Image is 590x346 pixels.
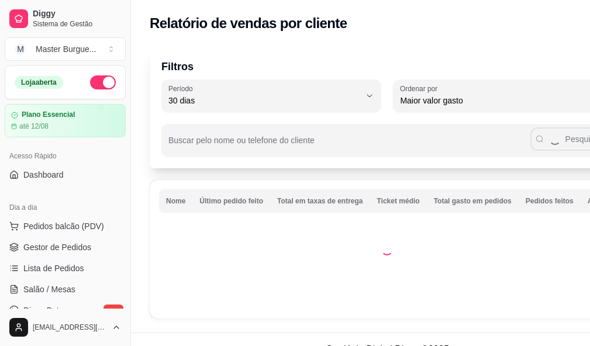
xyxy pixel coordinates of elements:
a: DiggySistema de Gestão [5,5,126,33]
div: Dia a dia [5,198,126,217]
span: Dashboard [23,169,64,181]
input: Buscar pelo nome ou telefone do cliente [168,139,530,151]
h2: Relatório de vendas por cliente [150,14,347,33]
a: Dashboard [5,165,126,184]
span: Diggy [33,9,121,19]
span: Pedidos balcão (PDV) [23,220,104,232]
span: Lista de Pedidos [23,262,84,274]
label: Ordenar por [400,84,441,94]
span: 30 dias [168,95,360,106]
div: Acesso Rápido [5,147,126,165]
article: até 12/08 [19,122,49,131]
a: Diggy Botnovo [5,301,126,320]
a: Lista de Pedidos [5,259,126,278]
button: Período30 dias [161,79,381,112]
button: Select a team [5,37,126,61]
span: M [15,43,26,55]
button: [EMAIL_ADDRESS][DOMAIN_NAME] [5,313,126,341]
button: Pedidos balcão (PDV) [5,217,126,236]
div: Master Burgue ... [36,43,96,55]
div: Loja aberta [15,76,63,89]
span: [EMAIL_ADDRESS][DOMAIN_NAME] [33,323,107,332]
a: Salão / Mesas [5,280,126,299]
label: Período [168,84,196,94]
div: Loading [381,244,393,255]
button: Alterar Status [90,75,116,89]
article: Plano Essencial [22,110,75,119]
span: Salão / Mesas [23,283,75,295]
span: Sistema de Gestão [33,19,121,29]
span: Gestor de Pedidos [23,241,91,253]
a: Plano Essencialaté 12/08 [5,104,126,137]
a: Gestor de Pedidos [5,238,126,257]
span: Diggy Bot [23,305,59,316]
